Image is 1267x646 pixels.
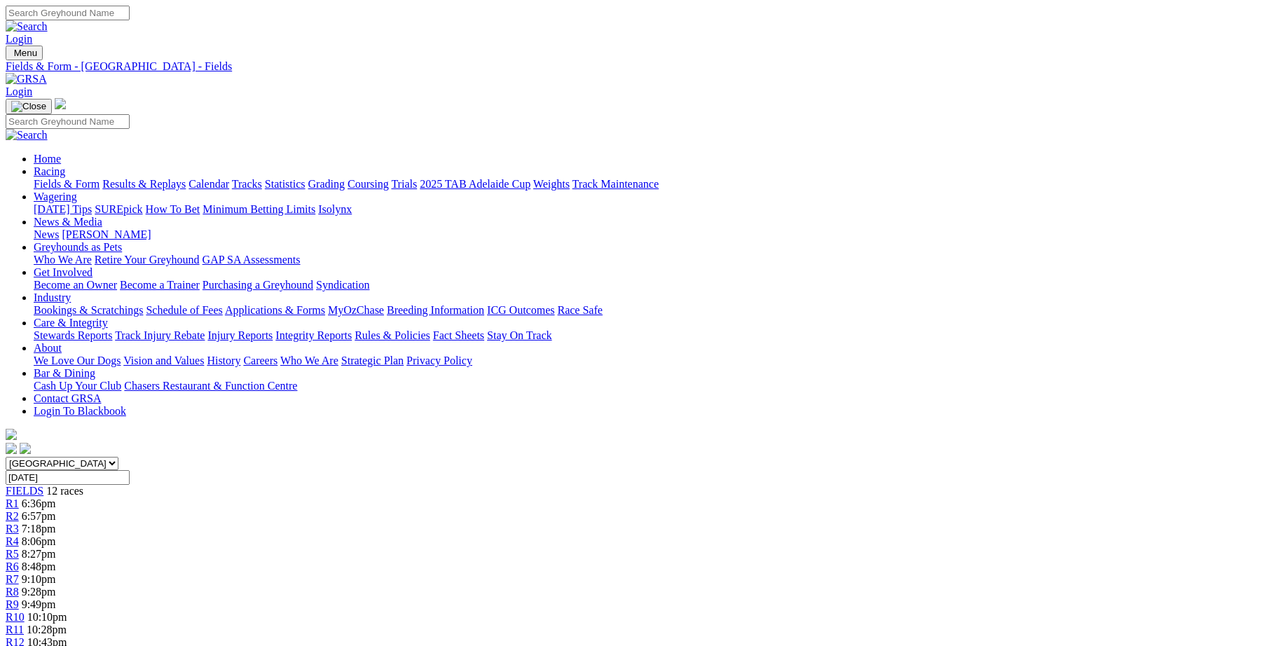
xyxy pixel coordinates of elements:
[308,178,345,190] a: Grading
[341,355,404,366] a: Strategic Plan
[6,33,32,45] a: Login
[34,405,126,417] a: Login To Blackbook
[22,535,56,547] span: 8:06pm
[34,355,121,366] a: We Love Our Dogs
[573,178,659,190] a: Track Maintenance
[391,178,417,190] a: Trials
[34,178,100,190] a: Fields & Form
[207,329,273,341] a: Injury Reports
[232,178,262,190] a: Tracks
[6,429,17,440] img: logo-grsa-white.png
[6,561,19,572] a: R6
[34,178,1261,191] div: Racing
[46,485,83,497] span: 12 races
[27,611,67,623] span: 10:10pm
[34,254,92,266] a: Who We Are
[22,573,56,585] span: 9:10pm
[487,304,554,316] a: ICG Outcomes
[55,98,66,109] img: logo-grsa-white.png
[533,178,570,190] a: Weights
[34,228,59,240] a: News
[203,279,313,291] a: Purchasing a Greyhound
[146,203,200,215] a: How To Bet
[34,203,1261,216] div: Wagering
[22,510,56,522] span: 6:57pm
[6,624,24,635] a: R11
[6,485,43,497] span: FIELDS
[34,329,112,341] a: Stewards Reports
[22,561,56,572] span: 8:48pm
[34,317,108,329] a: Care & Integrity
[22,548,56,560] span: 8:27pm
[102,178,186,190] a: Results & Replays
[27,624,67,635] span: 10:28pm
[6,60,1261,73] a: Fields & Form - [GEOGRAPHIC_DATA] - Fields
[34,203,92,215] a: [DATE] Tips
[207,355,240,366] a: History
[433,329,484,341] a: Fact Sheets
[6,20,48,33] img: Search
[34,329,1261,342] div: Care & Integrity
[6,6,130,20] input: Search
[34,228,1261,241] div: News & Media
[20,443,31,454] img: twitter.svg
[34,153,61,165] a: Home
[62,228,151,240] a: [PERSON_NAME]
[123,355,204,366] a: Vision and Values
[6,85,32,97] a: Login
[6,114,130,129] input: Search
[34,216,102,228] a: News & Media
[34,291,71,303] a: Industry
[34,342,62,354] a: About
[22,598,56,610] span: 9:49pm
[316,279,369,291] a: Syndication
[225,304,325,316] a: Applications & Forms
[406,355,472,366] a: Privacy Policy
[6,611,25,623] span: R10
[34,165,65,177] a: Racing
[6,548,19,560] a: R5
[355,329,430,341] a: Rules & Policies
[34,355,1261,367] div: About
[6,46,43,60] button: Toggle navigation
[557,304,602,316] a: Race Safe
[6,99,52,114] button: Toggle navigation
[6,598,19,610] a: R9
[275,329,352,341] a: Integrity Reports
[189,178,229,190] a: Calendar
[120,279,200,291] a: Become a Trainer
[6,129,48,142] img: Search
[34,241,122,253] a: Greyhounds as Pets
[34,380,121,392] a: Cash Up Your Club
[6,73,47,85] img: GRSA
[22,497,56,509] span: 6:36pm
[6,523,19,535] a: R3
[387,304,484,316] a: Breeding Information
[6,586,19,598] a: R8
[34,392,101,404] a: Contact GRSA
[348,178,389,190] a: Coursing
[95,203,142,215] a: SUREpick
[420,178,530,190] a: 2025 TAB Adelaide Cup
[34,304,143,316] a: Bookings & Scratchings
[6,497,19,509] a: R1
[487,329,552,341] a: Stay On Track
[328,304,384,316] a: MyOzChase
[95,254,200,266] a: Retire Your Greyhound
[11,101,46,112] img: Close
[34,254,1261,266] div: Greyhounds as Pets
[34,266,93,278] a: Get Involved
[6,573,19,585] a: R7
[280,355,338,366] a: Who We Are
[124,380,297,392] a: Chasers Restaurant & Function Centre
[6,510,19,522] a: R2
[243,355,278,366] a: Careers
